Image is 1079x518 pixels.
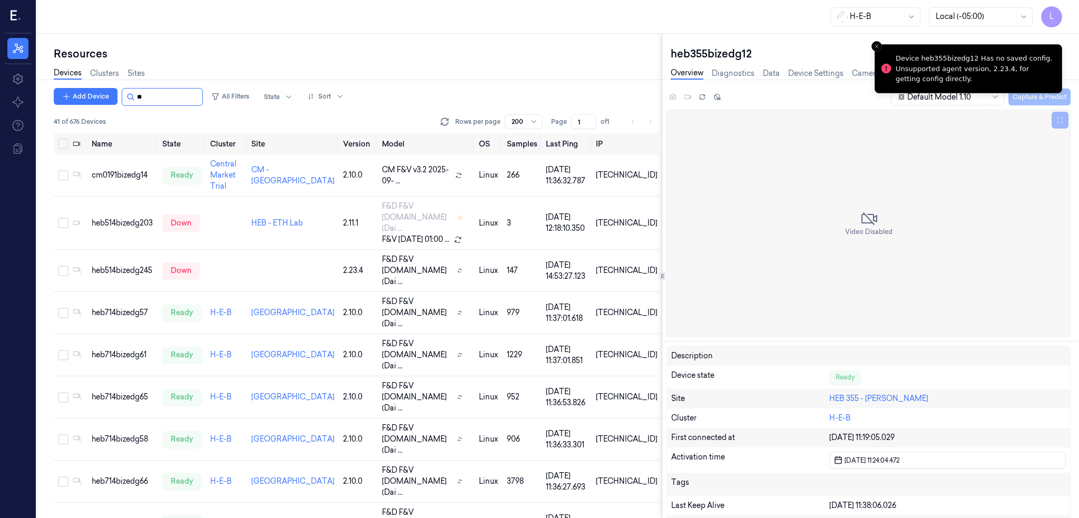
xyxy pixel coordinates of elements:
p: linux [479,349,498,360]
a: H-E-B [210,392,232,402]
th: Samples [503,133,542,154]
button: Select row [58,218,68,228]
a: H-E-B [210,434,232,444]
div: heb714bizedg65 [92,392,154,403]
button: Select row [58,350,68,360]
div: Activation time [671,452,829,468]
div: [TECHNICAL_ID] [596,349,658,360]
div: 2.11.1 [343,218,374,229]
div: ready [162,389,202,406]
span: F&D F&V [DOMAIN_NAME] (Dai ... [382,201,453,234]
p: linux [479,307,498,318]
div: ready [162,431,202,448]
span: CM F&V v3.2 2025-09- ... [382,164,451,187]
div: Last Keep Alive [671,500,829,511]
th: Name [87,133,158,154]
div: 2.23.4 [343,265,374,276]
a: HEB 355 - [PERSON_NAME] [829,394,928,403]
div: Device state [671,370,829,385]
div: 2.10.0 [343,349,374,360]
th: Model [378,133,475,154]
span: Page [551,117,567,126]
div: [DATE] 12:18:10.350 [546,212,587,234]
span: F&D F&V [DOMAIN_NAME] (Dai ... [382,338,453,372]
nav: pagination [626,114,658,129]
a: [GEOGRAPHIC_DATA] [251,434,335,444]
div: Cluster [671,413,829,424]
div: 3798 [507,476,537,487]
div: [TECHNICAL_ID] [596,392,658,403]
th: Cluster [206,133,247,154]
div: [TECHNICAL_ID] [596,307,658,318]
a: Devices [54,67,82,80]
div: Description [671,350,829,361]
button: Close toast [871,41,882,52]
th: Site [247,133,339,154]
p: Rows per page [455,117,501,126]
button: Add Device [54,88,117,105]
div: [DATE] 11:36:32.787 [546,164,587,187]
div: down [162,262,200,279]
div: [TECHNICAL_ID] [596,434,658,445]
span: F&D F&V [DOMAIN_NAME] (Dai ... [382,296,453,329]
p: linux [479,434,498,445]
div: 3 [507,218,537,229]
a: [GEOGRAPHIC_DATA] [251,476,335,486]
p: linux [479,392,498,403]
div: [DATE] 11:38:06.026 [829,500,1066,511]
button: Select row [58,392,68,403]
div: ready [162,347,202,364]
div: heb714bizedg57 [92,307,154,318]
a: Device Settings [788,68,843,79]
div: [DATE] 11:36:53.826 [546,386,587,408]
span: [DATE] 11:24:04.472 [842,455,899,465]
button: Select row [58,266,68,276]
div: heb714bizedg61 [92,349,154,360]
th: State [158,133,206,154]
a: H-E-B [829,413,851,423]
span: F&D F&V [DOMAIN_NAME] (Dai ... [382,423,453,456]
div: heb514bizedg203 [92,218,154,229]
div: cm0191bizedg14 [92,170,154,181]
button: Select row [58,434,68,445]
a: Overview [671,67,703,80]
span: 41 of 676 Devices [54,117,106,126]
a: [GEOGRAPHIC_DATA] [251,392,335,402]
div: Device heb355bizedg12 Has no saved config. Unsupported agent version, 2.23.4, for getting config ... [896,53,1053,84]
div: [TECHNICAL_ID] [596,170,658,181]
th: Version [339,133,378,154]
p: linux [479,170,498,181]
div: heb355bizedg12 [671,46,1071,61]
div: heb714bizedg66 [92,476,154,487]
a: CM - [GEOGRAPHIC_DATA] [251,165,335,185]
th: IP [592,133,662,154]
span: F&D F&V [DOMAIN_NAME] (Dai ... [382,254,453,287]
div: 2.10.0 [343,434,374,445]
span: L [1041,6,1062,27]
a: Camera Settings [852,68,911,79]
a: Data [763,68,780,79]
div: [DATE] 11:19:05.029 [829,432,1066,443]
span: F&V [DATE] 01:00 ... [382,234,449,245]
div: 2.10.0 [343,476,374,487]
div: 906 [507,434,537,445]
span: Video Disabled [845,227,892,237]
a: [GEOGRAPHIC_DATA] [251,308,335,317]
div: Resources [54,46,662,61]
div: First connected at [671,432,829,443]
div: 2.10.0 [343,170,374,181]
div: ready [162,473,202,490]
div: ready [162,167,202,184]
th: Last Ping [542,133,592,154]
a: Central Market Trial [210,159,237,191]
a: HEB - ETH Lab [251,218,303,228]
a: Diagnostics [712,68,754,79]
div: [TECHNICAL_ID] [596,476,658,487]
div: 952 [507,392,537,403]
div: ready [162,305,202,321]
div: heb714bizedg58 [92,434,154,445]
div: Site [671,393,829,404]
a: Sites [127,68,145,79]
button: Select all [58,139,68,149]
div: 266 [507,170,537,181]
